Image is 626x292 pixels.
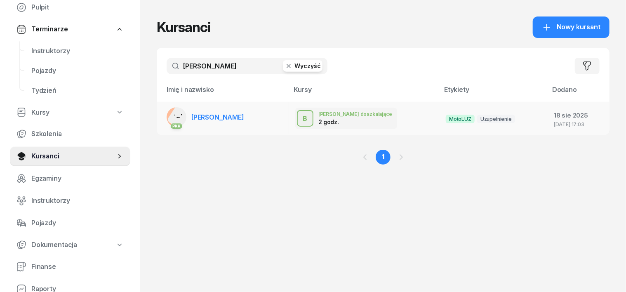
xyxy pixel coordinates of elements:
[31,85,124,96] span: Tydzień
[318,111,392,117] div: [PERSON_NAME] doszkalające
[157,20,210,35] h1: Kursanci
[10,191,130,211] a: Instruktorzy
[25,41,130,61] a: Instruktorzy
[31,261,124,272] span: Finanse
[533,16,610,38] a: Nowy kursant
[554,122,603,127] div: [DATE] 17:03
[10,169,130,188] a: Egzaminy
[10,103,130,122] a: Kursy
[31,173,124,184] span: Egzaminy
[10,20,130,39] a: Terminarze
[557,22,600,33] span: Nowy kursant
[167,58,327,74] input: Szukaj
[167,107,244,127] a: PKK[PERSON_NAME]
[547,84,610,102] th: Dodano
[31,107,49,118] span: Kursy
[477,115,515,123] span: Uzupełnienie
[10,235,130,254] a: Dokumentacja
[157,84,289,102] th: Imię i nazwisko
[31,218,124,228] span: Pojazdy
[171,123,183,129] div: PKK
[31,195,124,206] span: Instruktorzy
[25,61,130,81] a: Pojazdy
[318,118,361,125] div: 2 godz.
[31,24,68,35] span: Terminarze
[31,151,115,162] span: Kursanci
[283,60,322,72] button: Wyczyść
[446,115,475,123] span: MotoLUZ
[300,112,311,126] div: B
[31,2,124,13] span: Pulpit
[289,84,439,102] th: Kursy
[439,84,547,102] th: Etykiety
[297,110,313,127] button: B
[10,124,130,144] a: Szkolenia
[31,46,124,57] span: Instruktorzy
[31,129,124,139] span: Szkolenia
[31,66,124,76] span: Pojazdy
[31,240,77,250] span: Dokumentacja
[10,146,130,166] a: Kursanci
[554,110,603,121] div: 18 sie 2025
[25,81,130,101] a: Tydzień
[10,257,130,277] a: Finanse
[10,213,130,233] a: Pojazdy
[376,150,391,165] a: 1
[191,113,244,121] span: [PERSON_NAME]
